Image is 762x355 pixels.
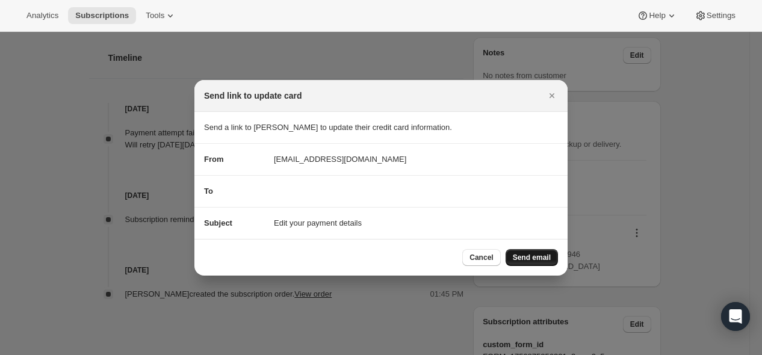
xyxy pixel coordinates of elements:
[721,302,750,331] div: Open Intercom Messenger
[544,87,560,104] button: Close
[19,7,66,24] button: Analytics
[204,90,302,102] h2: Send link to update card
[75,11,129,20] span: Subscriptions
[462,249,500,266] button: Cancel
[687,7,743,24] button: Settings
[138,7,184,24] button: Tools
[204,218,232,227] span: Subject
[469,253,493,262] span: Cancel
[649,11,665,20] span: Help
[204,122,558,134] p: Send a link to [PERSON_NAME] to update their credit card information.
[506,249,558,266] button: Send email
[274,217,362,229] span: Edit your payment details
[26,11,58,20] span: Analytics
[146,11,164,20] span: Tools
[707,11,736,20] span: Settings
[274,153,406,165] span: [EMAIL_ADDRESS][DOMAIN_NAME]
[513,253,551,262] span: Send email
[68,7,136,24] button: Subscriptions
[204,187,213,196] span: To
[630,7,684,24] button: Help
[204,155,224,164] span: From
